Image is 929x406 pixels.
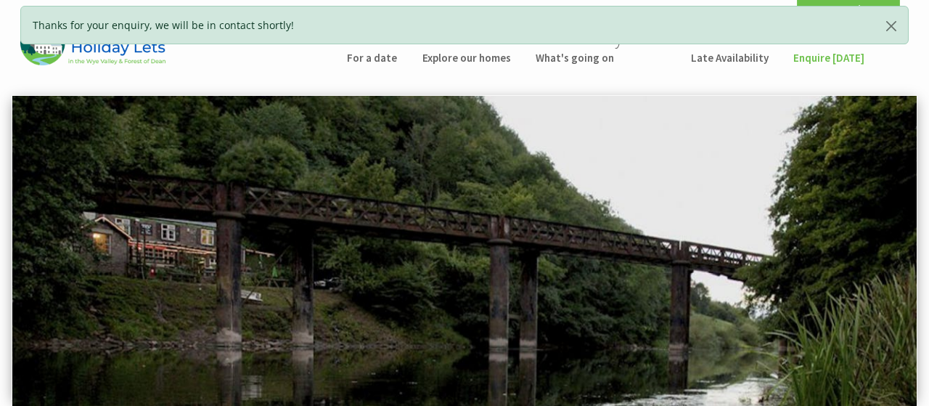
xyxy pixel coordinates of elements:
[691,51,769,65] small: Late Availability
[347,51,398,65] small: For a date
[422,51,511,65] small: Explore our homes
[536,51,666,65] small: What's going on
[793,51,880,65] small: Enquire [DATE]
[20,6,909,44] div: Thanks for your enquiry, we will be in contact shortly!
